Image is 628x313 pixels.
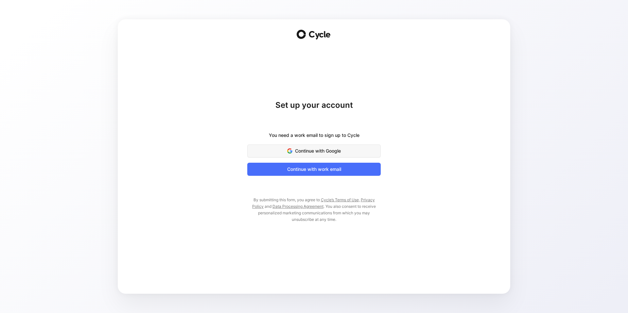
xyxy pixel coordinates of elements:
p: By submitting this form, you agree to , and . You also consent to receive personalized marketing ... [247,197,381,223]
a: Data Processing Agreement [272,204,323,209]
button: Continue with Google [247,144,381,157]
div: You need a work email to sign up to Cycle [269,131,359,139]
span: Continue with Google [255,147,373,155]
button: Continue with work email [247,163,381,176]
span: Continue with work email [255,165,373,173]
a: Cycle’s Terms of Use [321,197,359,202]
h1: Set up your account [247,100,381,110]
